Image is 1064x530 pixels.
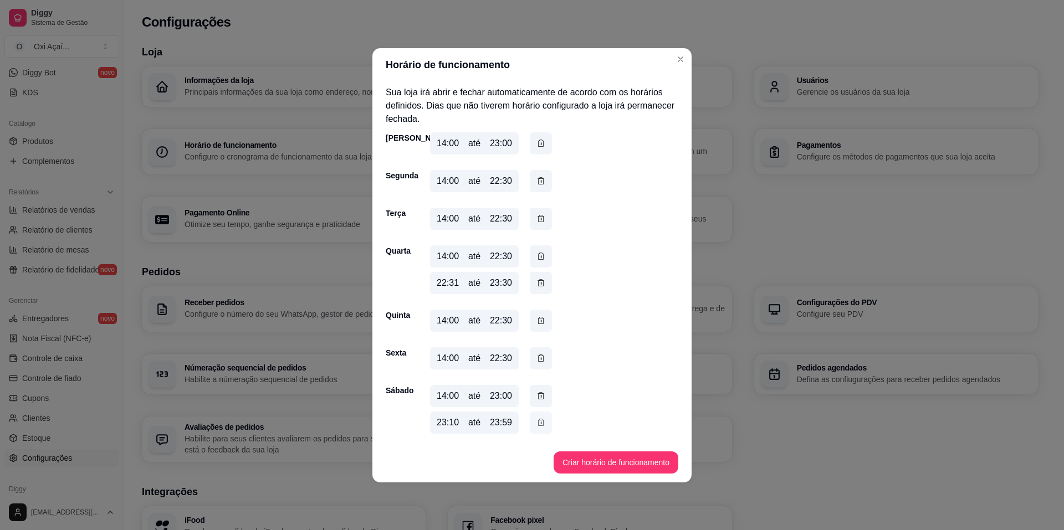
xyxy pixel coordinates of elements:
div: 23:59 [490,416,512,429]
div: 22:30 [490,250,512,263]
div: 23:00 [490,137,512,150]
div: até [468,389,480,403]
div: até [468,276,480,290]
div: 14:00 [437,174,459,188]
p: Sua loja irá abrir e fechar automaticamente de acordo com os horários definidos. Dias que não tiv... [386,86,678,126]
button: Criar horário de funcionamento [554,451,678,474]
div: 22:30 [490,314,512,327]
div: 23:30 [490,276,512,290]
div: até [468,137,480,150]
div: 22:30 [490,174,512,188]
div: até [468,314,480,327]
div: 23:00 [490,389,512,403]
div: até [468,352,480,365]
div: até [468,174,480,188]
button: Close [672,50,689,68]
div: Quarta [386,245,408,256]
div: 14:00 [437,314,459,327]
div: Segunda [386,170,408,181]
div: até [468,250,480,263]
div: Terça [386,208,408,219]
header: Horário de funcionamento [372,48,692,81]
div: 14:00 [437,137,459,150]
div: 22:30 [490,212,512,225]
div: 14:00 [437,389,459,403]
div: Sexta [386,347,408,358]
div: Sábado [386,385,408,396]
div: até [468,212,480,225]
div: 14:00 [437,250,459,263]
div: 14:00 [437,212,459,225]
div: 23:10 [437,416,459,429]
div: Quinta [386,310,408,321]
div: até [468,416,480,429]
div: 22:31 [437,276,459,290]
div: 22:30 [490,352,512,365]
div: [PERSON_NAME] [386,132,408,143]
div: 14:00 [437,352,459,365]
